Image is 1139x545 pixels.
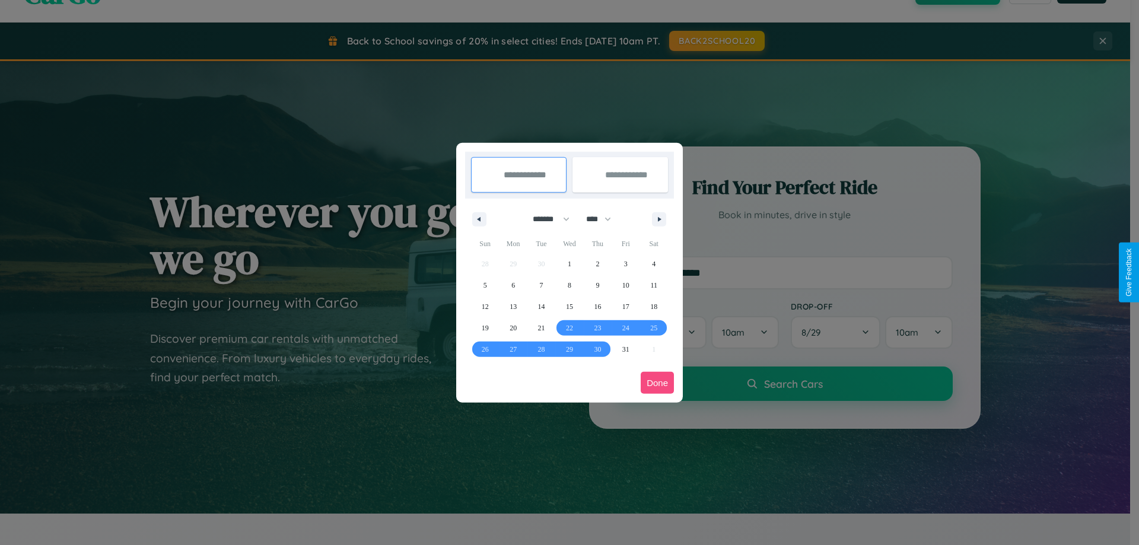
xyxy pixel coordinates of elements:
span: 31 [622,339,629,360]
button: 24 [612,317,640,339]
button: 18 [640,296,668,317]
span: 18 [650,296,657,317]
span: 25 [650,317,657,339]
button: 16 [584,296,612,317]
button: 23 [584,317,612,339]
span: 16 [594,296,601,317]
button: 8 [555,275,583,296]
span: 22 [566,317,573,339]
button: 30 [584,339,612,360]
span: 3 [624,253,628,275]
span: 8 [568,275,571,296]
button: 29 [555,339,583,360]
span: 14 [538,296,545,317]
button: 3 [612,253,640,275]
span: 28 [538,339,545,360]
span: 17 [622,296,629,317]
span: Fri [612,234,640,253]
button: 26 [471,339,499,360]
span: 12 [482,296,489,317]
span: Mon [499,234,527,253]
span: 5 [483,275,487,296]
button: 11 [640,275,668,296]
span: Thu [584,234,612,253]
button: 27 [499,339,527,360]
button: 6 [499,275,527,296]
span: 13 [510,296,517,317]
button: 5 [471,275,499,296]
span: 24 [622,317,629,339]
span: 6 [511,275,515,296]
button: 22 [555,317,583,339]
button: 31 [612,339,640,360]
button: 9 [584,275,612,296]
button: 15 [555,296,583,317]
button: 13 [499,296,527,317]
span: 29 [566,339,573,360]
button: 20 [499,317,527,339]
span: 7 [540,275,543,296]
span: 30 [594,339,601,360]
span: 15 [566,296,573,317]
button: 28 [527,339,555,360]
span: 2 [596,253,599,275]
button: 2 [584,253,612,275]
button: 14 [527,296,555,317]
button: 10 [612,275,640,296]
span: 27 [510,339,517,360]
span: Tue [527,234,555,253]
span: 21 [538,317,545,339]
div: Give Feedback [1125,248,1133,297]
span: Wed [555,234,583,253]
span: 26 [482,339,489,360]
span: 19 [482,317,489,339]
button: 7 [527,275,555,296]
span: 9 [596,275,599,296]
span: 4 [652,253,656,275]
button: 21 [527,317,555,339]
span: 11 [650,275,657,296]
button: 12 [471,296,499,317]
button: 4 [640,253,668,275]
button: Done [641,372,674,394]
span: 23 [594,317,601,339]
button: 25 [640,317,668,339]
span: Sun [471,234,499,253]
button: 17 [612,296,640,317]
span: Sat [640,234,668,253]
span: 20 [510,317,517,339]
button: 1 [555,253,583,275]
span: 1 [568,253,571,275]
span: 10 [622,275,629,296]
button: 19 [471,317,499,339]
